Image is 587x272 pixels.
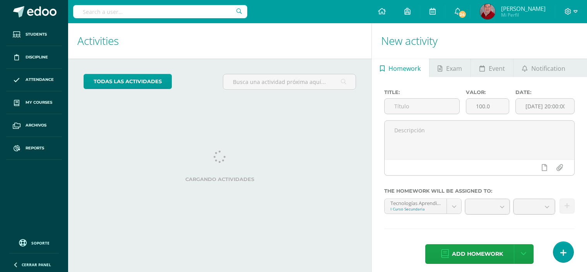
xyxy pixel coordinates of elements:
span: Archivos [26,122,46,128]
a: Reports [6,137,62,160]
a: Event [471,58,513,77]
span: [PERSON_NAME] [501,5,546,12]
a: Notification [513,58,573,77]
a: todas las Actividades [84,74,172,89]
span: Students [26,31,47,38]
a: Exam [430,58,471,77]
a: Discipline [6,46,62,69]
input: Fecha de entrega [516,99,574,114]
div: I Curso Secundaria [390,206,441,212]
a: Archivos [6,114,62,137]
label: The homework will be assigned to: [384,188,575,194]
span: 24 [458,10,466,19]
span: Notification [531,59,565,78]
a: Homework [372,58,429,77]
span: Reports [26,145,44,151]
label: Title: [384,89,460,95]
img: fd73516eb2f546aead7fb058580fc543.png [480,4,495,19]
a: Soporte [9,237,59,248]
input: Puntos máximos [466,99,508,114]
a: Tecnologías Aprendizaje y Com 'A'I Curso Secundaria [385,199,462,214]
span: Soporte [31,240,50,246]
a: Students [6,23,62,46]
span: Event [489,59,505,78]
span: Exam [446,59,462,78]
label: Cargando actividades [84,176,356,182]
h1: New activity [381,23,578,58]
input: Título [385,99,460,114]
label: Valor: [466,89,509,95]
a: Attendance [6,69,62,92]
a: My courses [6,91,62,114]
span: Discipline [26,54,48,60]
div: Tecnologías Aprendizaje y Com 'A' [390,199,441,206]
span: My courses [26,99,52,106]
span: Add homework [452,245,503,263]
label: Date: [515,89,575,95]
span: Attendance [26,77,54,83]
input: Search a user… [73,5,247,18]
span: Homework [388,59,421,78]
span: Mi Perfil [501,12,546,18]
span: Cerrar panel [22,262,51,267]
input: Busca una actividad próxima aquí... [223,74,356,89]
h1: Activities [77,23,362,58]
